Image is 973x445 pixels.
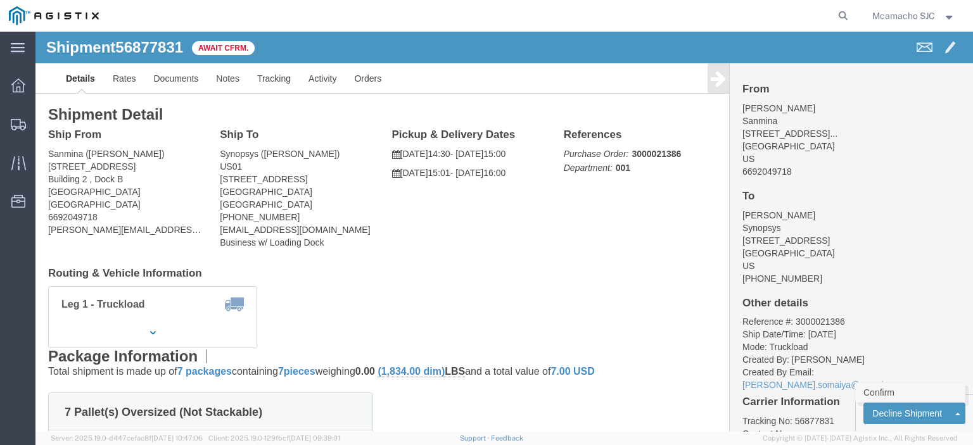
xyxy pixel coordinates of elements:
[35,32,973,432] iframe: FS Legacy Container
[872,8,956,23] button: Mcamacho SJC
[51,434,203,442] span: Server: 2025.19.0-d447cefac8f
[460,434,492,442] a: Support
[9,6,99,25] img: logo
[872,9,935,23] span: Mcamacho SJC
[763,433,958,444] span: Copyright © [DATE]-[DATE] Agistix Inc., All Rights Reserved
[289,434,340,442] span: [DATE] 09:39:01
[491,434,523,442] a: Feedback
[151,434,203,442] span: [DATE] 10:47:06
[208,434,340,442] span: Client: 2025.19.0-129fbcf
